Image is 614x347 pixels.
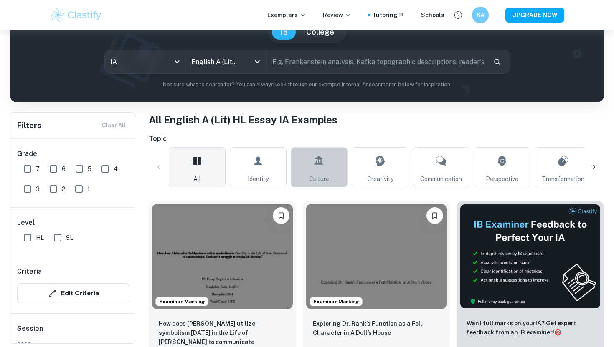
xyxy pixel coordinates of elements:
a: Schools [421,10,444,20]
img: Thumbnail [460,204,601,309]
input: E.g. Frankenstein analysis, Kafka topographic descriptions, reader's perception... [266,50,487,73]
h6: Criteria [17,267,42,277]
h6: KA [476,10,485,20]
span: Identity [248,174,269,184]
span: 2 [62,184,65,194]
span: Creativity [367,174,393,184]
span: Perspective [486,174,518,184]
button: Search [490,55,504,69]
button: Bookmark [273,207,289,224]
button: IB [272,25,296,40]
span: HL [36,233,44,242]
img: English A (Lit) HL Essay IA example thumbnail: Exploring Dr. Rank’s Function as a Foil [306,204,447,309]
button: College [298,25,343,40]
span: Transformation [542,174,584,184]
button: Bookmark [426,207,443,224]
span: Communication [420,174,462,184]
span: Culture [309,174,329,184]
span: SL [66,233,73,242]
h1: All English A (Lit) HL Essay IA Examples [149,112,604,127]
span: 🎯 [554,329,561,336]
span: Examiner Marking [156,298,208,305]
div: IA [104,50,185,73]
p: Exemplars [267,10,306,20]
h6: Filters [17,120,41,131]
h6: Level [17,218,129,228]
p: Want full marks on your IA ? Get expert feedback from an IB examiner! [467,319,594,337]
h6: Topic [149,134,604,144]
button: Edit Criteria [17,283,129,303]
span: Examiner Marking [310,298,362,305]
span: 6 [62,164,66,173]
h6: Session [17,324,129,340]
span: 5 [88,164,91,173]
button: KA [472,7,489,23]
p: Exploring Dr. Rank’s Function as a Foil Character in A Doll’s House [313,319,440,337]
a: Tutoring [372,10,404,20]
button: Help and Feedback [451,8,465,22]
span: 7 [36,164,40,173]
h6: Grade [17,149,129,159]
button: Open [251,56,263,68]
button: UPGRADE NOW [505,8,564,23]
span: 4 [114,164,118,173]
span: 1 [87,184,90,194]
span: 3 [36,184,40,194]
img: Clastify logo [50,7,103,23]
p: Not sure what to search for? You can always look through our example Internal Assessments below f... [17,80,597,89]
p: Review [323,10,351,20]
span: All [193,174,201,184]
img: English A (Lit) HL Essay IA example thumbnail: How does Aleksander Solzhenitsyn utilize [152,204,293,309]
